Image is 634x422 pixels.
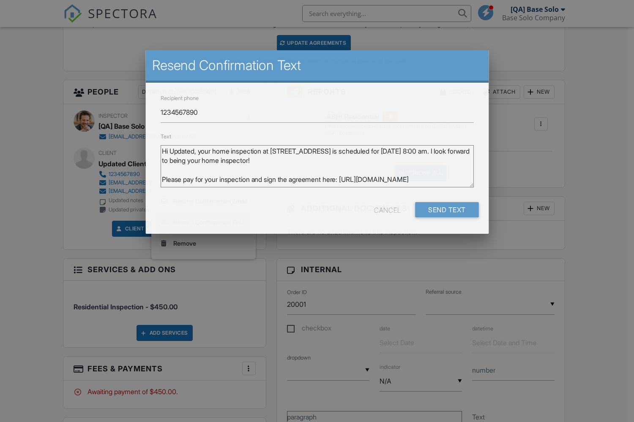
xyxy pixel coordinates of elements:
label: Recipient phone [161,95,199,101]
textarea: Hi Updated, your home inspection at [STREET_ADDRESS] is scheduled for [DATE] 8:00 am. I look forw... [161,145,474,187]
div: Cancel [374,202,401,217]
h2: Resend Confirmation Text [152,57,482,74]
label: Text [161,133,171,140]
input: Send Text [415,202,478,217]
